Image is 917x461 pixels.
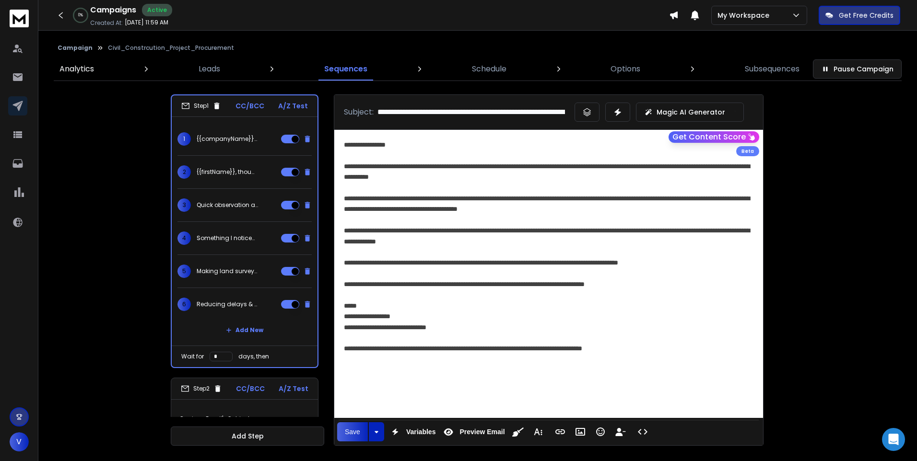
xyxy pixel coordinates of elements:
p: Subsequences [745,63,799,75]
button: Get Free Credits [819,6,900,25]
button: Save [337,422,368,441]
span: 2 [177,165,191,179]
p: Magic AI Generator [657,107,725,117]
p: Wait for [181,353,204,360]
p: Reducing delays & rework for {{companyName}}'s project [197,300,258,308]
p: CC/BCC [235,101,264,111]
p: Something I noticed about {{companyName}} [197,234,258,242]
a: Leads [193,58,226,81]
p: CC/BCC [236,384,265,393]
p: A/Z Test [278,101,308,111]
p: 0 % [78,12,83,18]
p: Civil_Constrcution_Project_Procurement [108,44,234,52]
a: Options [605,58,646,81]
a: Analytics [54,58,100,81]
button: More Text [529,422,547,441]
p: Subject: [344,106,374,118]
div: Active [142,4,172,16]
p: Created At: [90,19,123,27]
p: {{companyName}} — delivering fast, accurate survey data for your projects [197,135,258,143]
p: My Workspace [717,11,773,20]
p: {{firstName}}, thought you might find this helpful [197,168,258,176]
img: logo [10,10,29,27]
button: Insert Unsubscribe Link [611,422,630,441]
span: 4 [177,231,191,245]
div: Step 2 [181,384,222,393]
p: A/Z Test [279,384,308,393]
h1: Campaigns [90,4,136,16]
button: Insert Image (Ctrl+P) [571,422,589,441]
div: Open Intercom Messenger [882,428,905,451]
p: days, then [238,353,269,360]
button: Code View [634,422,652,441]
span: 3 [177,198,191,212]
button: Variables [386,422,438,441]
button: Get Content Score [669,131,759,143]
p: Leads [199,63,220,75]
span: 1 [177,132,191,146]
button: V [10,432,29,451]
div: Step 1 [181,102,221,110]
button: Campaign [58,44,93,52]
div: Beta [736,146,759,156]
button: Magic AI Generator [636,103,744,122]
a: Schedule [466,58,512,81]
p: [DATE] 11:59 AM [125,19,168,26]
p: Making land survey easier for {{companyName}} [197,267,258,275]
button: Add Step [171,426,324,446]
p: Quick observation about {{companyName}} [197,201,258,209]
p: <Previous Email's Subject> [177,405,312,432]
span: 6 [177,298,191,311]
p: Options [611,63,640,75]
p: Sequences [324,63,367,75]
button: Add New [218,321,271,340]
span: 5 [177,265,191,278]
li: Step1CC/BCCA/Z Test1{{companyName}} — delivering fast, accurate survey data for your projects2{{f... [171,94,318,368]
p: Schedule [472,63,506,75]
button: Emoticons [591,422,610,441]
button: Pause Campaign [813,59,902,79]
p: Get Free Credits [839,11,893,20]
button: Clean HTML [509,422,527,441]
span: Variables [404,428,438,436]
p: Analytics [59,63,94,75]
button: Insert Link (Ctrl+K) [551,422,569,441]
a: Subsequences [739,58,805,81]
span: Preview Email [458,428,506,436]
button: Preview Email [439,422,506,441]
a: Sequences [318,58,373,81]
